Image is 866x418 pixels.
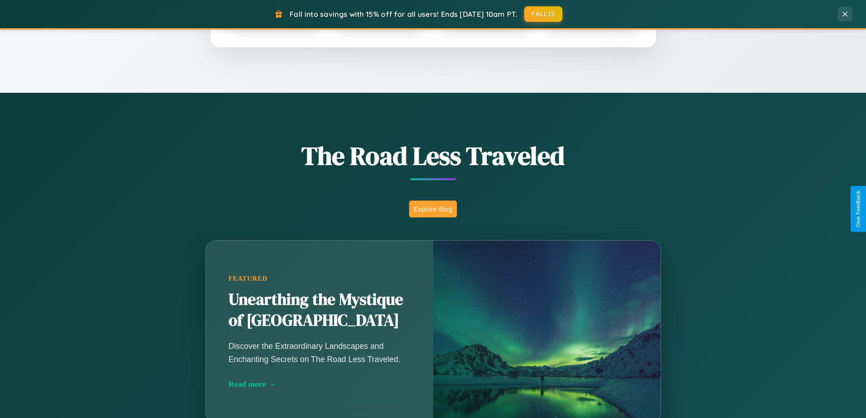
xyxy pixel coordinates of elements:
div: Featured [229,275,410,282]
div: Read more → [229,379,410,389]
span: Fall into savings with 15% off for all users! Ends [DATE] 10am PT. [290,10,517,19]
h2: Unearthing the Mystique of [GEOGRAPHIC_DATA] [229,289,410,331]
div: Give Feedback [855,191,861,227]
button: FALL15 [524,6,562,22]
h1: The Road Less Traveled [160,138,706,173]
button: Explore Blog [409,201,457,217]
p: Discover the Extraordinary Landscapes and Enchanting Secrets on The Road Less Traveled. [229,340,410,365]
